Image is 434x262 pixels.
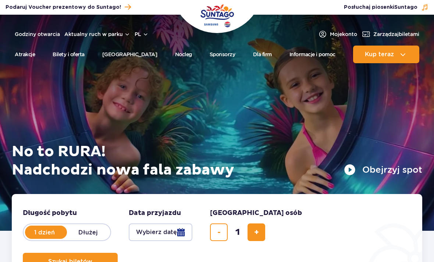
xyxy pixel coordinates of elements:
a: Mojekonto [318,30,357,39]
span: Moje konto [330,30,357,38]
h1: No to RURA! Nadchodzi nowa fala zabawy [12,143,422,179]
button: Posłuchaj piosenkiSuntago [344,4,428,11]
span: Kup teraz [365,51,394,58]
button: Aktualny ruch w parku [64,31,130,37]
a: Sponsorzy [210,46,235,63]
a: Atrakcje [15,46,35,63]
a: Nocleg [175,46,192,63]
a: Godziny otwarcia [15,30,60,38]
a: Informacje i pomoc [289,46,335,63]
span: Długość pobytu [23,209,77,218]
a: Podaruj Voucher prezentowy do Suntago! [6,2,131,12]
label: Dłużej [67,225,109,240]
button: usuń bilet [210,223,228,241]
a: Dla firm [253,46,272,63]
span: [GEOGRAPHIC_DATA] osób [210,209,302,218]
button: Wybierz datę [129,223,192,241]
button: Kup teraz [353,46,419,63]
span: Data przyjazdu [129,209,181,218]
button: Obejrzyj spot [344,164,422,176]
a: Zarządzajbiletami [362,30,419,39]
label: 1 dzień [24,225,65,240]
input: liczba biletów [229,223,246,241]
span: Podaruj Voucher prezentowy do Suntago! [6,4,121,11]
span: Posłuchaj piosenki [344,4,417,11]
button: dodaj bilet [248,223,265,241]
span: Suntago [394,5,417,10]
a: [GEOGRAPHIC_DATA] [102,46,157,63]
span: Zarządzaj biletami [373,30,419,38]
a: Bilety i oferta [53,46,85,63]
button: pl [135,30,149,38]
